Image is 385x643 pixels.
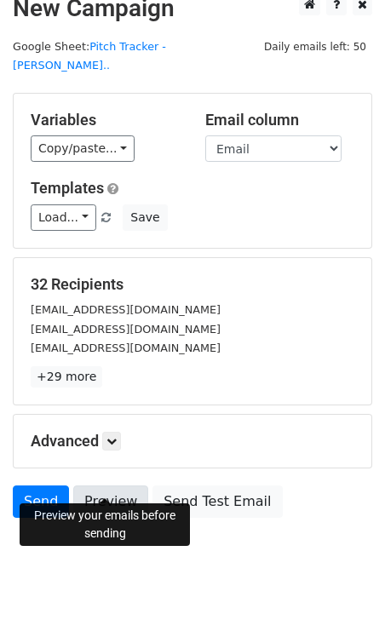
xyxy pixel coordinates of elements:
[31,204,96,231] a: Load...
[31,303,221,316] small: [EMAIL_ADDRESS][DOMAIN_NAME]
[73,485,148,518] a: Preview
[20,503,190,546] div: Preview your emails before sending
[31,111,180,129] h5: Variables
[31,432,354,451] h5: Advanced
[31,342,221,354] small: [EMAIL_ADDRESS][DOMAIN_NAME]
[300,561,385,643] iframe: Chat Widget
[13,40,166,72] a: Pitch Tracker - [PERSON_NAME]..
[13,40,166,72] small: Google Sheet:
[13,485,69,518] a: Send
[31,179,104,197] a: Templates
[205,111,354,129] h5: Email column
[258,40,372,53] a: Daily emails left: 50
[31,323,221,336] small: [EMAIL_ADDRESS][DOMAIN_NAME]
[31,275,354,294] h5: 32 Recipients
[152,485,282,518] a: Send Test Email
[31,135,135,162] a: Copy/paste...
[123,204,167,231] button: Save
[31,366,102,388] a: +29 more
[258,37,372,56] span: Daily emails left: 50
